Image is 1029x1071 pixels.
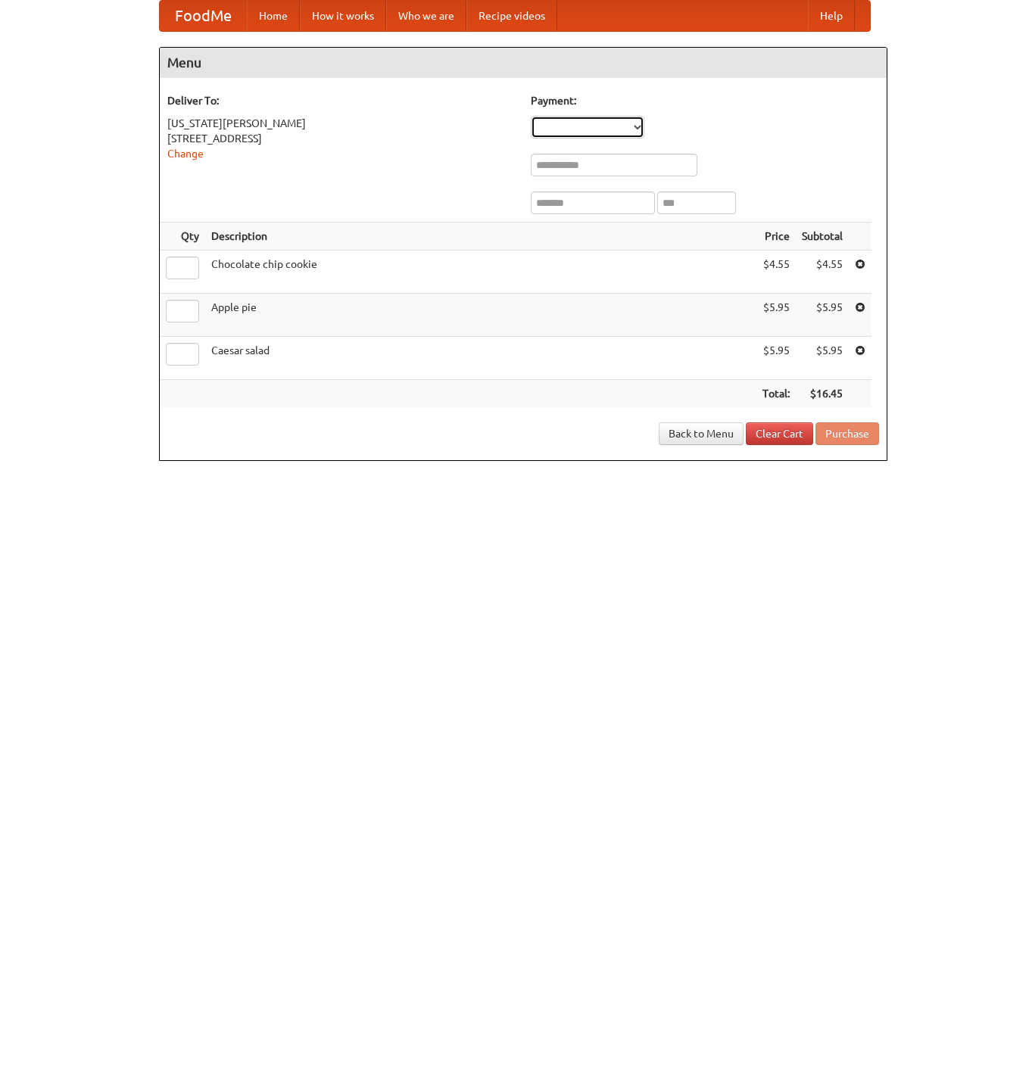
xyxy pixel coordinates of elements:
th: Total: [756,380,796,408]
td: $4.55 [756,251,796,294]
a: Clear Cart [746,422,813,445]
button: Purchase [815,422,879,445]
a: Change [167,148,204,160]
td: $5.95 [796,337,849,380]
td: Caesar salad [205,337,756,380]
th: $16.45 [796,380,849,408]
a: Help [808,1,855,31]
a: Home [247,1,300,31]
td: Apple pie [205,294,756,337]
h5: Deliver To: [167,93,516,108]
td: Chocolate chip cookie [205,251,756,294]
a: Recipe videos [466,1,557,31]
h5: Payment: [531,93,879,108]
a: Who we are [386,1,466,31]
div: [US_STATE][PERSON_NAME] [167,116,516,131]
h4: Menu [160,48,887,78]
a: Back to Menu [659,422,744,445]
td: $5.95 [796,294,849,337]
th: Subtotal [796,223,849,251]
a: How it works [300,1,386,31]
td: $5.95 [756,294,796,337]
td: $4.55 [796,251,849,294]
th: Price [756,223,796,251]
a: FoodMe [160,1,247,31]
th: Qty [160,223,205,251]
div: [STREET_ADDRESS] [167,131,516,146]
td: $5.95 [756,337,796,380]
th: Description [205,223,756,251]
